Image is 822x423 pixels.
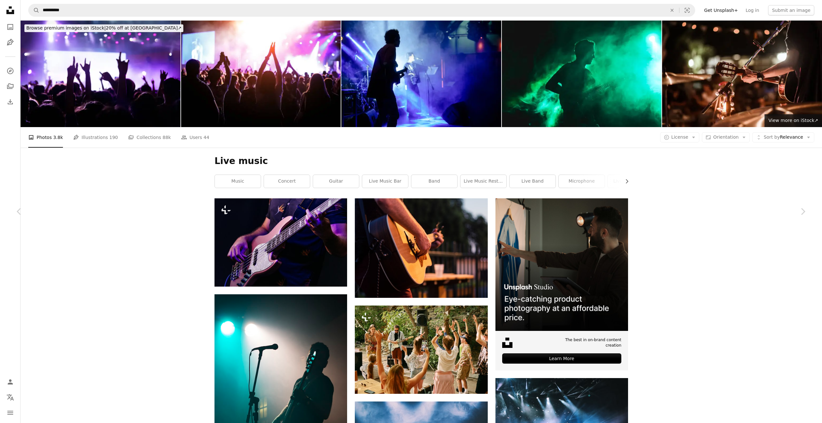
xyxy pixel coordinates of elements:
a: music [215,175,261,188]
a: The best in on-brand content creationLearn More [495,198,628,370]
img: A group of people standing around each other [355,306,487,394]
a: Collections [4,80,17,93]
a: microphone [559,175,605,188]
a: man in black t-shirt playing brown acoustic guitar [355,245,487,251]
img: Hands making rock sign at music festival [21,21,180,127]
a: Log in / Sign up [4,376,17,388]
span: View more on iStock ↗ [768,118,818,123]
span: Orientation [713,134,739,140]
a: live music cafe [608,175,654,188]
a: a man playing a bass guitar on stage [214,239,347,245]
a: Get Unsplash+ [700,5,742,15]
a: Users 44 [181,127,209,148]
button: Menu [4,406,17,419]
h1: Live music [214,155,628,167]
a: Next [783,181,822,242]
span: License [671,134,688,140]
a: Collections 88k [128,127,171,148]
button: Sort byRelevance [752,132,814,142]
img: Vocal singer performing on stage with colorful stage lights. [341,21,501,127]
a: concert [264,175,310,188]
button: Visual search [679,4,695,16]
a: View more on iStock↗ [765,114,822,127]
a: guitar [313,175,359,188]
a: Illustrations 190 [73,127,118,148]
button: Search Unsplash [29,4,39,16]
button: Submit an image [768,5,814,15]
a: live band [510,175,555,188]
a: Illustrations [4,36,17,49]
a: Download History [4,95,17,108]
a: A group of people standing around each other [355,347,487,352]
span: 190 [109,134,118,141]
a: live music bar [362,175,408,188]
form: Find visuals sitewide [28,4,695,17]
a: man holding electric guitar [214,391,347,396]
img: man in black t-shirt playing brown acoustic guitar [355,198,487,298]
button: scroll list to the right [621,175,628,188]
a: Browse premium images on iStock|20% off at [GEOGRAPHIC_DATA]↗ [21,21,187,36]
a: Photos [4,21,17,33]
div: Learn More [502,353,621,364]
button: License [660,132,700,142]
span: Relevance [764,134,803,141]
img: file-1715714098234-25b8b4e9d8faimage [495,198,628,331]
img: People with raised hands, silhouettes of concert crowd in front of bright stage lights. [181,21,341,127]
a: Explore [4,65,17,77]
span: Browse premium images on iStock | [26,25,106,30]
a: Log in [742,5,763,15]
span: 88k [162,134,171,141]
a: live music restaurant [460,175,506,188]
img: The musicians were playing rock music on stage, there was an audience full of people watching the... [662,21,822,127]
button: Language [4,391,17,404]
img: Silhouette of a guitarist on stage light and smoke effects. [502,21,662,127]
img: a man playing a bass guitar on stage [214,198,347,287]
span: 44 [204,134,209,141]
span: Sort by [764,134,780,140]
img: file-1631678316303-ed18b8b5cb9cimage [502,338,512,348]
a: band [411,175,457,188]
button: Orientation [702,132,750,142]
span: The best in on-brand content creation [548,337,621,348]
button: Clear [665,4,679,16]
span: 20% off at [GEOGRAPHIC_DATA] ↗ [26,25,181,30]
